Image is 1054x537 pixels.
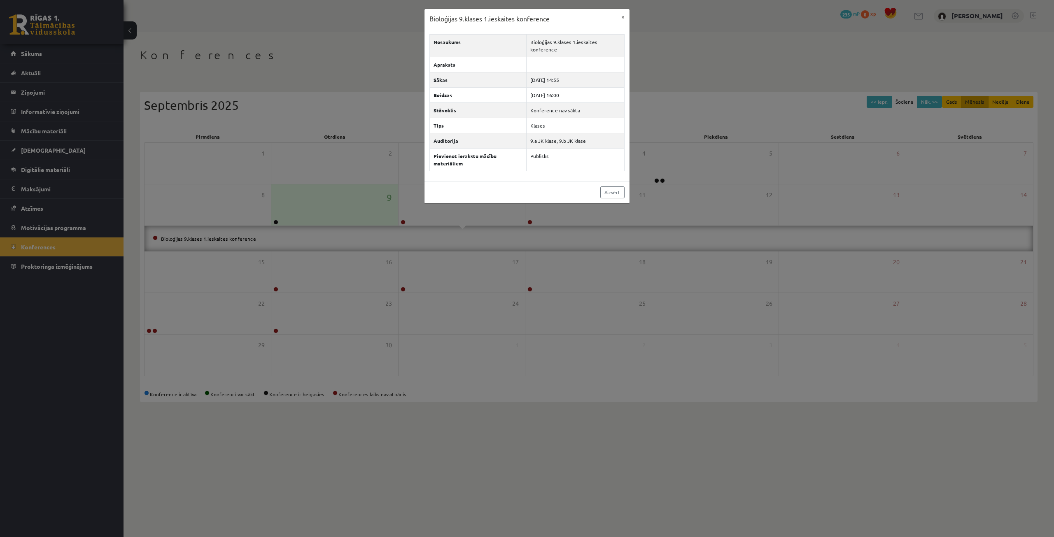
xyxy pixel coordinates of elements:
[430,72,527,87] th: Sākas
[430,133,527,148] th: Auditorija
[526,87,624,102] td: [DATE] 16:00
[430,118,527,133] th: Tips
[429,14,550,24] h3: Bioloģijas 9.klases 1.ieskaites konference
[430,102,527,118] th: Stāvoklis
[526,118,624,133] td: Klases
[616,9,630,25] button: ×
[430,57,527,72] th: Apraksts
[526,133,624,148] td: 9.a JK klase, 9.b JK klase
[600,186,625,198] a: Aizvērt
[526,148,624,171] td: Publisks
[526,102,624,118] td: Konference nav sākta
[430,87,527,102] th: Beidzas
[430,148,527,171] th: Pievienot ierakstu mācību materiāliem
[526,34,624,57] td: Bioloģijas 9.klases 1.ieskaites konference
[430,34,527,57] th: Nosaukums
[526,72,624,87] td: [DATE] 14:55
